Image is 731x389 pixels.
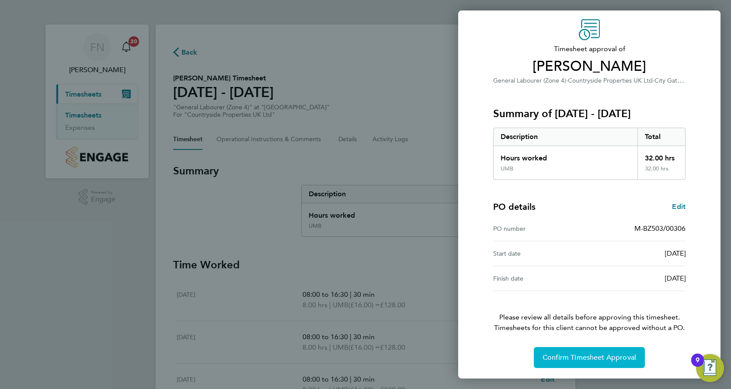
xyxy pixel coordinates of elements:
[493,201,536,213] h4: PO details
[566,77,568,84] span: ·
[634,224,686,233] span: M-BZ503/00306
[493,223,589,234] div: PO number
[493,248,589,259] div: Start date
[654,76,691,84] span: City Gateway
[483,291,696,333] p: Please review all details before approving this timesheet.
[501,165,513,172] div: UMB
[672,201,686,212] a: Edit
[483,323,696,333] span: Timesheets for this client cannot be approved without a PO.
[568,77,653,84] span: Countryside Properties UK Ltd
[696,354,724,382] button: Open Resource Center, 9 new notifications
[637,165,686,179] div: 32.00 hrs
[494,128,637,146] div: Description
[534,347,645,368] button: Confirm Timesheet Approval
[637,146,686,165] div: 32.00 hrs
[493,273,589,284] div: Finish date
[589,248,686,259] div: [DATE]
[494,146,637,165] div: Hours worked
[493,107,686,121] h3: Summary of [DATE] - [DATE]
[696,360,700,372] div: 9
[653,77,654,84] span: ·
[672,202,686,211] span: Edit
[493,58,686,75] span: [PERSON_NAME]
[543,353,636,362] span: Confirm Timesheet Approval
[493,128,686,180] div: Summary of 18 - 24 Aug 2025
[637,128,686,146] div: Total
[493,44,686,54] span: Timesheet approval of
[493,77,566,84] span: General Labourer (Zone 4)
[589,273,686,284] div: [DATE]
